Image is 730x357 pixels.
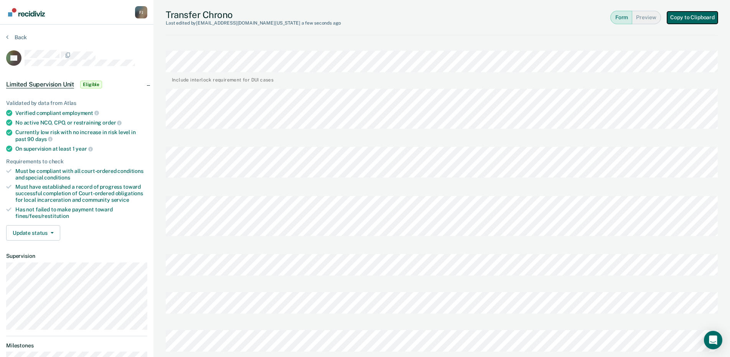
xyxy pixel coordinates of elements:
button: Update status [6,225,60,241]
button: Copy to Clipboard [667,12,718,24]
div: Transfer Chrono [166,9,341,26]
div: Currently low risk with no increase in risk level in past 90 [15,129,147,142]
dt: Supervision [6,253,147,259]
div: Validated by data from Atlas [6,100,147,106]
div: Open Intercom Messenger [704,331,722,349]
span: Limited Supervision Unit [6,81,74,88]
div: Has not failed to make payment toward [15,206,147,219]
span: order [102,120,122,126]
span: year [76,146,92,152]
div: Verified compliant [15,110,147,116]
span: service [111,197,129,203]
div: Include interlock requirement for DUI cases [172,75,274,83]
div: Must be compliant with all court-ordered conditions and special conditions [15,168,147,181]
span: Eligible [80,81,102,88]
button: Preview [632,11,661,24]
span: a few seconds ago [302,20,341,26]
div: On supervision at least 1 [15,145,147,152]
img: Recidiviz [8,8,45,17]
span: fines/fees/restitution [15,213,69,219]
div: No active NCO, CPO, or restraining [15,119,147,126]
button: Back [6,34,27,41]
span: days [35,136,53,142]
div: Requirements to check [6,158,147,165]
button: Form [610,11,632,24]
div: F J [135,6,147,18]
span: employment [62,110,99,116]
div: Must have established a record of progress toward successful completion of Court-ordered obligati... [15,184,147,203]
dt: Milestones [6,342,147,349]
div: Last edited by [EMAIL_ADDRESS][DOMAIN_NAME][US_STATE] [166,20,341,26]
button: Profile dropdown button [135,6,147,18]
